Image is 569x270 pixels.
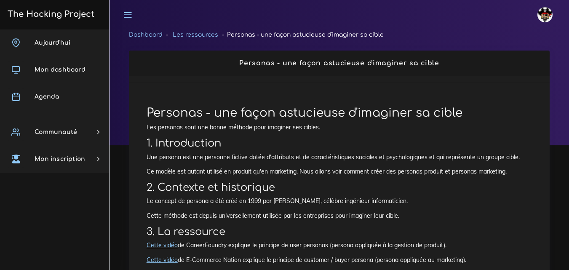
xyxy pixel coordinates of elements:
[147,137,532,150] h2: 1. Introduction
[147,241,532,249] p: de CareerFoundry explique le principe de user personas (persona appliquée à la gestion de produit).
[147,256,178,264] a: Cette vidéo
[537,7,553,22] img: avatar
[147,241,178,249] a: Cette vidéo
[147,106,532,120] h1: Personas - une façon astucieuse d'imaginer sa cible
[147,153,532,161] p: Une persona est une personne fictive dotée d'attributs et de caractéristiques sociales et psychol...
[35,129,77,135] span: Communauté
[35,67,85,73] span: Mon dashboard
[138,59,541,67] h2: Personas - une façon astucieuse d'imaginer sa cible
[147,182,532,194] h2: 2. Contexte et historique
[147,123,532,131] p: Les personas sont une bonne méthode pour imaginer ses cibles.
[147,211,532,220] p: Cette méthode est depuis universellement utilisée par les entreprises pour imaginer leur cible.
[218,29,383,40] li: Personas - une façon astucieuse d'imaginer sa cible
[5,10,94,19] h3: The Hacking Project
[173,32,218,38] a: Les ressources
[35,156,85,162] span: Mon inscription
[147,167,532,176] p: Ce modèle est autant utilisé en produit qu'en marketing. Nous allons voir comment créer des perso...
[147,197,532,205] p: Le concept de persona a été créé en 1999 par [PERSON_NAME], célèbre ingénieur informaticien.
[147,226,532,238] h2: 3. La ressource
[35,40,70,46] span: Aujourd'hui
[35,94,59,100] span: Agenda
[147,256,532,264] p: de E-Commerce Nation explique le principe de customer / buyer persona (persona appliquée au marke...
[129,32,163,38] a: Dashboard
